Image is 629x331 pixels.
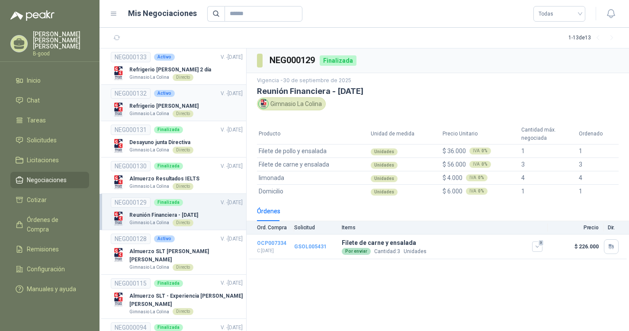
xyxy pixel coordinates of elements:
a: NEG000130FinalizadaV. -[DATE] Company LogoAlmuerzo Resultados IELTSGimnasio La ColinaDirecto [111,161,243,190]
p: Almuerzo SLT [PERSON_NAME] [PERSON_NAME] [129,247,243,264]
a: NEG000115FinalizadaV. -[DATE] Company LogoAlmuerzo SLT - Experiencia [PERSON_NAME] [PERSON_NAME]G... [111,278,243,315]
a: NEG000131FinalizadaV. -[DATE] Company LogoDesayuno junta DirectivaGimnasio La ColinaDirecto [111,125,243,154]
span: $ 6.000 [443,188,462,195]
div: Directo [173,183,193,190]
a: Órdenes de Compra [10,212,89,238]
p: Gimnasio La Colina [129,110,169,117]
span: $ 56.000 [443,161,466,168]
a: Tareas [10,112,89,129]
p: Gimnasio La Colina [129,219,169,226]
span: $ 36.000 [443,148,466,154]
div: Unidades [371,189,398,196]
b: 0 % [481,149,488,153]
a: Negociaciones [10,172,89,188]
div: Directo [173,110,193,117]
a: GSOL005431 [294,244,327,250]
img: Company Logo [111,292,126,307]
span: V. - [DATE] [221,54,243,60]
div: Activo [154,54,175,61]
span: 3 [397,248,400,254]
div: Órdenes [257,206,280,216]
p: Gimnasio La Colina [129,183,169,190]
td: 1 [520,184,578,198]
div: Directo [173,147,193,154]
span: V. - [DATE] [221,236,243,242]
div: NEG000130 [111,161,151,171]
span: 3 [538,239,544,246]
span: Todas [539,7,580,20]
p: C: [DATE] [257,247,286,254]
div: Finalizada [154,126,183,133]
span: Filete de carne y ensalada [259,160,329,169]
a: NEG000133ActivoV. -[DATE] Company LogoRefrigerio [PERSON_NAME] 2 díaGimnasio La ColinaDirecto [111,52,243,81]
span: Filete de pollo y ensalada [259,146,327,156]
span: Domicilio [259,186,283,196]
td: 1 [577,144,619,157]
img: Company Logo [111,175,126,190]
div: Por enviar [342,248,371,255]
td: 3 [520,157,578,171]
img: Company Logo [111,211,126,226]
img: Company Logo [111,247,126,263]
p: $ 226.000 [548,244,599,250]
p: Vigencia - 30 de septiembre de 2025 [257,77,619,85]
p: Filete de carne y ensalada [342,238,427,247]
span: V. - [DATE] [221,199,243,206]
a: Solicitudes [10,132,89,148]
th: Ordenado [577,124,619,144]
a: Inicio [10,72,89,89]
div: Gimnasio La Colina [257,97,326,110]
th: Solicitud [294,221,342,235]
h1: Mis Negociaciones [128,7,197,19]
img: Company Logo [111,102,126,117]
b: 0 % [481,162,488,167]
td: 4 [577,171,619,184]
span: Órdenes de Compra [27,215,81,234]
span: Cotizar [27,195,47,205]
b: 0 % [478,176,484,180]
div: Directo [173,219,193,226]
td: 4 [520,171,578,184]
div: IVA [466,174,488,181]
th: Producto [257,124,369,144]
a: OCP007334 [257,240,286,246]
div: Directo [173,74,193,81]
a: Manuales y ayuda [10,281,89,297]
p: Gimnasio La Colina [129,309,169,315]
div: NEG000128 [111,234,151,244]
div: Directo [173,264,193,271]
div: Unidades [371,175,398,182]
a: NEG000129FinalizadaV. -[DATE] Company LogoReunión Financiera - [DATE]Gimnasio La ColinaDirecto [111,197,243,226]
div: NEG000115 [111,278,151,289]
p: Unidades [404,247,427,256]
a: Remisiones [10,241,89,257]
h3: Reunión Financiera - [DATE] [257,87,619,96]
p: Almuerzo Resultados IELTS [129,175,199,183]
div: IVA [466,188,488,195]
span: limonada [259,173,284,183]
span: V. - [DATE] [221,325,243,331]
a: Chat [10,92,89,109]
span: V. - [DATE] [221,90,243,96]
div: Finalizada [154,324,183,331]
p: B-good [33,51,89,56]
p: Gimnasio La Colina [129,147,169,154]
span: Negociaciones [27,175,67,185]
div: IVA [469,148,491,154]
th: Items [342,221,548,235]
td: 3 [577,157,619,171]
p: Gimnasio La Colina [129,264,169,271]
div: NEG000131 [111,125,151,135]
p: Gimnasio La Colina [129,74,169,81]
div: Finalizada [154,280,183,287]
span: Inicio [27,76,41,85]
div: Activo [154,90,175,97]
div: Unidades [371,162,398,169]
img: Company Logo [259,99,268,109]
p: Refrigerio [PERSON_NAME] [129,102,199,110]
span: Chat [27,96,40,105]
span: Manuales y ayuda [27,284,76,294]
p: Desayuno junta Directiva [129,138,193,147]
img: Company Logo [111,138,126,154]
span: Solicitudes [27,135,57,145]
